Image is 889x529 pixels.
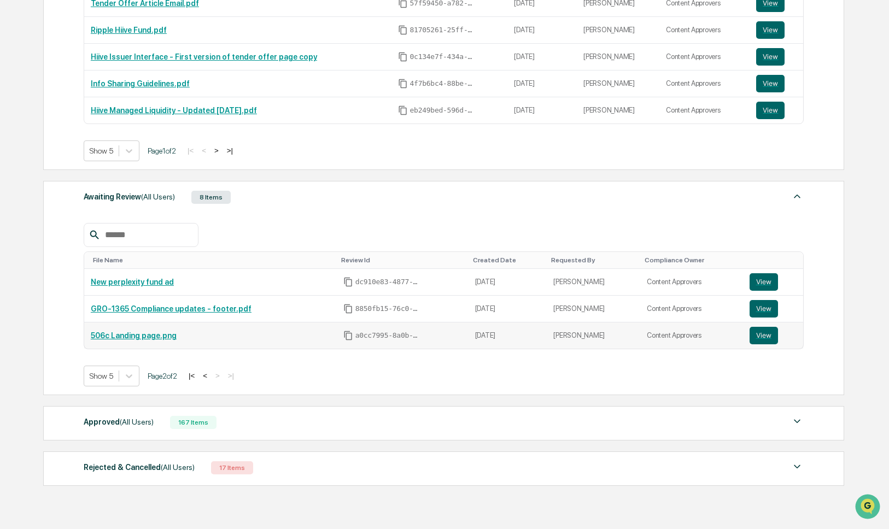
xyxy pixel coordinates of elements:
span: Copy Id [343,331,353,340]
a: 🖐️Preclearance [7,133,75,153]
td: Content Approvers [640,322,742,349]
td: Content Approvers [659,97,750,124]
button: View [756,75,785,92]
button: View [756,102,785,119]
span: 81705261-25ff-4498-98cc-5de72794fa5a [410,26,476,34]
button: View [750,300,778,318]
a: Ripple Hiive Fund.pdf [91,26,167,34]
span: Copy Id [398,52,408,62]
input: Clear [28,50,180,61]
td: Content Approvers [640,296,742,322]
div: 17 Items [211,461,253,474]
span: 4f7b6bc4-88be-4ca2-a522-de18f03e4b40 [410,79,476,88]
div: Toggle SortBy [341,256,464,264]
a: Hiive Issuer Interface - First version of tender offer page copy [91,52,317,61]
span: (All Users) [141,192,175,201]
a: Info Sharing Guidelines.pdf [91,79,190,88]
div: We're available if you need us! [37,95,138,103]
p: How can we help? [11,23,199,40]
iframe: Open customer support [854,493,884,522]
span: Attestations [90,138,136,149]
span: eb249bed-596d-484c-91c6-fc422604f325 [410,106,476,115]
span: 8850fb15-76c0-443e-acb7-22e5fcd2af78 [355,304,421,313]
div: Approved [84,415,154,429]
a: 506c Landing page.png [91,331,177,340]
a: 🔎Data Lookup [7,154,73,174]
span: Pylon [109,185,132,193]
button: < [200,371,210,380]
td: [PERSON_NAME] [547,296,640,322]
div: Toggle SortBy [551,256,636,264]
img: caret [791,460,804,473]
span: Copy Id [398,79,408,89]
img: 1746055101610-c473b297-6a78-478c-a979-82029cc54cd1 [11,84,31,103]
td: [DATE] [507,97,577,124]
span: (All Users) [161,463,195,472]
div: Toggle SortBy [473,256,543,264]
button: > [212,371,223,380]
td: [PERSON_NAME] [577,70,659,97]
td: [DATE] [469,322,547,349]
span: Page 2 of 2 [148,372,177,380]
button: >| [224,146,236,155]
div: Toggle SortBy [645,256,738,264]
span: Copy Id [398,105,408,115]
div: Toggle SortBy [752,256,799,264]
a: View [756,102,797,119]
div: 8 Items [191,191,231,204]
td: [DATE] [507,44,577,70]
button: |< [184,146,197,155]
span: (All Users) [120,418,154,426]
button: < [198,146,209,155]
div: Awaiting Review [84,190,175,204]
td: [PERSON_NAME] [577,97,659,124]
a: View [756,48,797,66]
div: 167 Items [170,416,217,429]
span: a0cc7995-8a0b-4b72-ac1a-878fd3692143 [355,331,421,340]
td: Content Approvers [659,17,750,44]
td: [PERSON_NAME] [577,17,659,44]
a: View [756,75,797,92]
button: View [756,48,785,66]
div: Start new chat [37,84,179,95]
button: |< [185,371,198,380]
a: Hiive Managed Liquidity - Updated [DATE].pdf [91,106,257,115]
div: 🖐️ [11,139,20,148]
button: View [756,21,785,39]
td: [DATE] [469,269,547,296]
div: 🗄️ [79,139,88,148]
td: Content Approvers [640,269,742,296]
td: [DATE] [507,17,577,44]
span: Copy Id [343,304,353,314]
div: Toggle SortBy [93,256,332,264]
td: Content Approvers [659,70,750,97]
a: View [750,327,797,344]
button: View [750,273,778,291]
td: Content Approvers [659,44,750,70]
a: View [756,21,797,39]
img: caret [791,415,804,428]
a: GRO-1365 Compliance updates - footer.pdf [91,304,252,313]
button: >| [225,371,237,380]
button: > [211,146,222,155]
td: [DATE] [507,70,577,97]
td: [PERSON_NAME] [547,322,640,349]
span: Page 1 of 2 [148,146,176,155]
span: Copy Id [343,277,353,287]
td: [PERSON_NAME] [577,44,659,70]
div: 🔎 [11,160,20,168]
span: dc910e83-4877-4103-b15e-bf87db00f614 [355,278,421,286]
a: View [750,273,797,291]
img: caret [791,190,804,203]
span: Preclearance [22,138,71,149]
td: [DATE] [469,296,547,322]
div: Rejected & Cancelled [84,460,195,474]
a: Powered byPylon [77,185,132,193]
button: Start new chat [186,87,199,100]
button: View [750,327,778,344]
a: New perplexity fund ad [91,278,174,286]
span: Copy Id [398,25,408,35]
td: [PERSON_NAME] [547,269,640,296]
